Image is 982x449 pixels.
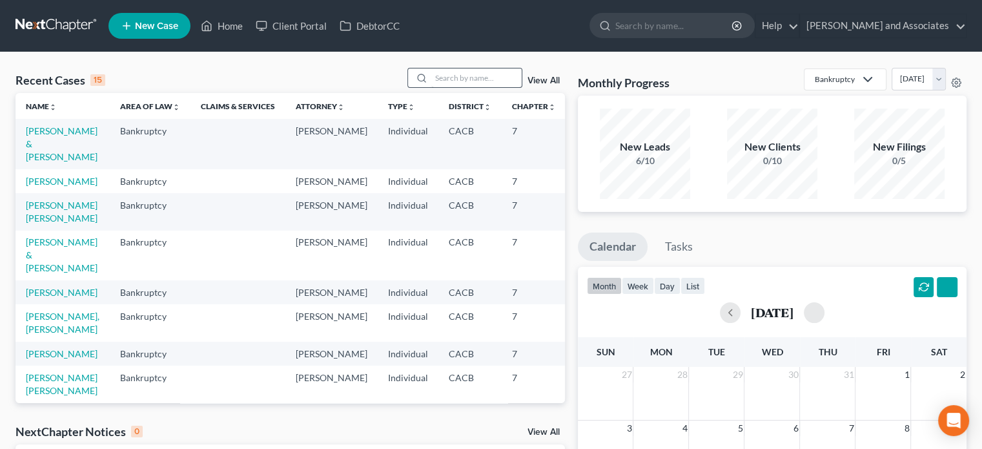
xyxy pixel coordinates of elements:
[847,421,855,436] span: 7
[438,280,502,304] td: CACB
[600,140,690,154] div: New Leads
[903,421,910,436] span: 8
[26,311,99,335] a: [PERSON_NAME], [PERSON_NAME]
[378,366,438,402] td: Individual
[407,103,415,111] i: unfold_more
[285,193,378,230] td: [PERSON_NAME]
[90,74,105,86] div: 15
[172,103,180,111] i: unfold_more
[285,231,378,280] td: [PERSON_NAME]
[378,193,438,230] td: Individual
[15,72,105,88] div: Recent Cases
[527,428,560,437] a: View All
[502,304,566,341] td: 7
[378,231,438,280] td: Individual
[438,119,502,169] td: CACB
[194,14,249,37] a: Home
[502,169,566,193] td: 7
[285,119,378,169] td: [PERSON_NAME]
[49,103,57,111] i: unfold_more
[15,424,143,439] div: NextChapter Notices
[786,367,799,382] span: 30
[578,233,648,261] a: Calendar
[120,101,180,111] a: Area of Lawunfold_more
[378,280,438,304] td: Individual
[26,236,97,273] a: [PERSON_NAME] & [PERSON_NAME]
[26,348,97,359] a: [PERSON_NAME]
[431,68,522,87] input: Search by name...
[502,193,566,230] td: 7
[818,346,837,357] span: Thu
[135,21,178,31] span: New Case
[110,280,190,304] td: Bankruptcy
[26,200,97,224] a: [PERSON_NAME] [PERSON_NAME]
[708,346,725,357] span: Tue
[578,75,670,90] h3: Monthly Progress
[285,280,378,304] td: [PERSON_NAME]
[378,119,438,169] td: Individual
[731,367,744,382] span: 29
[675,367,688,382] span: 28
[653,233,704,261] a: Tasks
[727,154,817,167] div: 0/10
[110,304,190,341] td: Bankruptcy
[438,342,502,366] td: CACB
[438,366,502,402] td: CACB
[26,125,97,162] a: [PERSON_NAME] & [PERSON_NAME]
[296,101,345,111] a: Attorneyunfold_more
[26,372,97,396] a: [PERSON_NAME] [PERSON_NAME]
[876,346,890,357] span: Fri
[131,426,143,437] div: 0
[502,342,566,366] td: 7
[388,101,415,111] a: Typeunfold_more
[438,304,502,341] td: CACB
[110,193,190,230] td: Bankruptcy
[110,366,190,402] td: Bankruptcy
[502,366,566,402] td: 7
[600,154,690,167] div: 6/10
[285,304,378,341] td: [PERSON_NAME]
[959,367,967,382] span: 2
[622,277,654,295] button: week
[736,421,744,436] span: 5
[815,74,855,85] div: Bankruptcy
[854,154,945,167] div: 0/5
[333,14,406,37] a: DebtorCC
[761,346,783,357] span: Wed
[110,119,190,169] td: Bankruptcy
[26,101,57,111] a: Nameunfold_more
[625,421,633,436] span: 3
[596,346,615,357] span: Sun
[26,176,97,187] a: [PERSON_NAME]
[438,169,502,193] td: CACB
[903,367,910,382] span: 1
[587,277,622,295] button: month
[285,342,378,366] td: [PERSON_NAME]
[755,14,799,37] a: Help
[800,14,966,37] a: [PERSON_NAME] and Associates
[930,346,946,357] span: Sat
[615,14,733,37] input: Search by name...
[438,193,502,230] td: CACB
[110,231,190,280] td: Bankruptcy
[378,342,438,366] td: Individual
[842,367,855,382] span: 31
[484,103,491,111] i: unfold_more
[527,76,560,85] a: View All
[854,140,945,154] div: New Filings
[680,421,688,436] span: 4
[938,405,969,436] div: Open Intercom Messenger
[751,306,793,319] h2: [DATE]
[378,169,438,193] td: Individual
[285,169,378,193] td: [PERSON_NAME]
[512,101,556,111] a: Chapterunfold_more
[378,304,438,341] td: Individual
[337,103,345,111] i: unfold_more
[110,169,190,193] td: Bankruptcy
[792,421,799,436] span: 6
[438,231,502,280] td: CACB
[110,342,190,366] td: Bankruptcy
[285,366,378,402] td: [PERSON_NAME]
[502,231,566,280] td: 7
[502,280,566,304] td: 7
